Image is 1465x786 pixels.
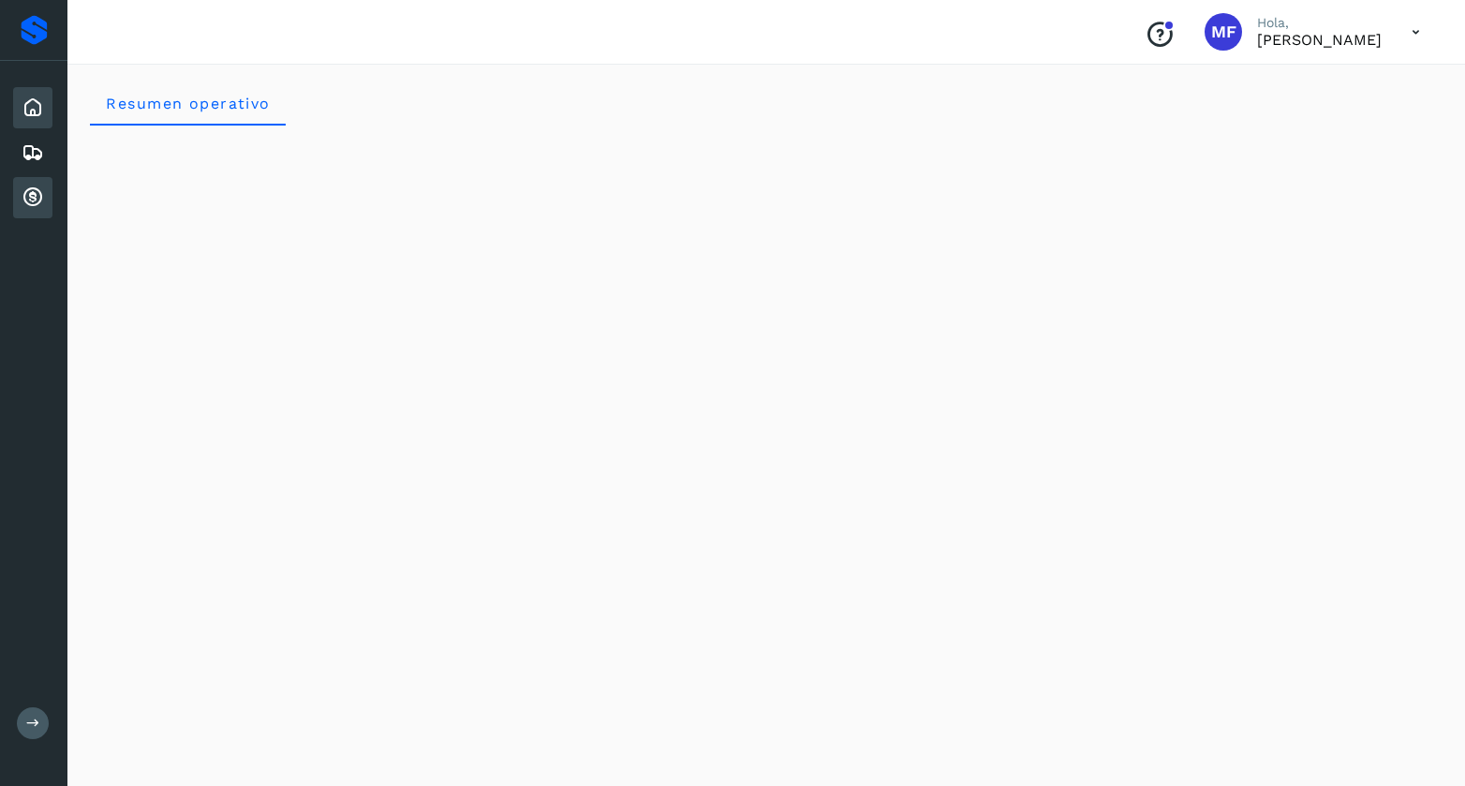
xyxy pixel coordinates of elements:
span: Resumen operativo [105,95,271,112]
p: Hola, [1257,15,1382,31]
div: Cuentas por cobrar [13,177,52,218]
p: MONICA FONTES CHAVEZ [1257,31,1382,49]
div: Embarques [13,132,52,173]
div: Inicio [13,87,52,128]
